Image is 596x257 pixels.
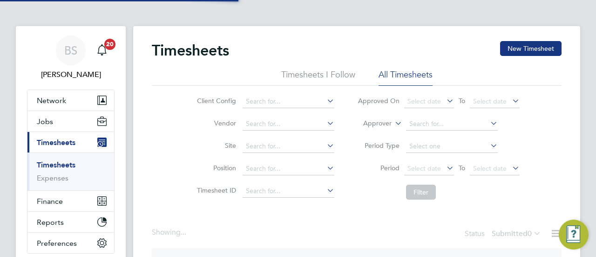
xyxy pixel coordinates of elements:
[243,95,334,108] input: Search for...
[358,141,400,150] label: Period Type
[407,164,441,173] span: Select date
[194,141,236,150] label: Site
[37,218,64,227] span: Reports
[194,186,236,194] label: Timesheet ID
[93,35,111,65] a: 20
[27,212,114,232] button: Reports
[37,117,53,126] span: Jobs
[104,39,115,50] span: 20
[194,97,236,105] label: Client Config
[27,132,114,153] button: Timesheets
[456,95,468,107] span: To
[27,233,114,253] button: Preferences
[37,239,77,248] span: Preferences
[64,44,77,56] span: BS
[181,228,186,237] span: ...
[500,41,562,56] button: New Timesheet
[473,164,507,173] span: Select date
[27,153,114,190] div: Timesheets
[27,35,115,80] a: BS[PERSON_NAME]
[27,69,115,80] span: Beth Seddon
[243,185,334,198] input: Search for...
[358,97,400,105] label: Approved On
[243,140,334,153] input: Search for...
[37,160,75,169] a: Timesheets
[559,220,589,250] button: Engage Resource Center
[194,164,236,172] label: Position
[456,162,468,174] span: To
[528,229,532,238] span: 0
[37,96,66,105] span: Network
[465,228,543,241] div: Status
[194,119,236,127] label: Vendor
[406,140,498,153] input: Select one
[37,138,75,147] span: Timesheets
[406,118,498,131] input: Search for...
[281,69,355,86] li: Timesheets I Follow
[27,191,114,211] button: Finance
[473,97,507,105] span: Select date
[243,162,334,175] input: Search for...
[152,228,188,237] div: Showing
[37,197,63,206] span: Finance
[27,90,114,111] button: Network
[406,185,436,200] button: Filter
[379,69,433,86] li: All Timesheets
[243,118,334,131] input: Search for...
[152,41,229,60] h2: Timesheets
[358,164,400,172] label: Period
[350,119,392,128] label: Approver
[492,229,541,238] label: Submitted
[37,174,68,182] a: Expenses
[407,97,441,105] span: Select date
[27,111,114,132] button: Jobs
